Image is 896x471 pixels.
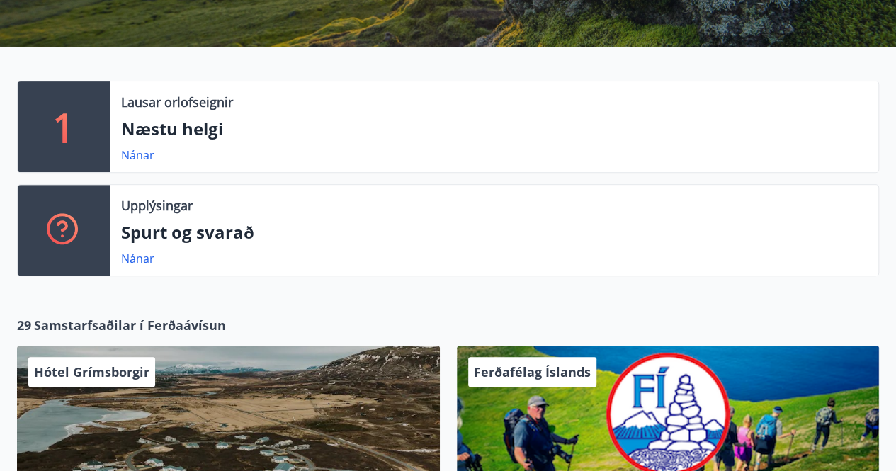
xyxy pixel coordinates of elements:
p: Spurt og svarað [121,220,867,244]
p: Næstu helgi [121,117,867,141]
p: Upplýsingar [121,196,193,215]
span: Hótel Grímsborgir [34,363,149,380]
a: Nánar [121,147,154,163]
p: Lausar orlofseignir [121,93,233,111]
span: Samstarfsaðilar í Ferðaávísun [34,316,226,334]
p: 1 [52,100,75,154]
a: Nánar [121,251,154,266]
span: 29 [17,316,31,334]
span: Ferðafélag Íslands [474,363,591,380]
